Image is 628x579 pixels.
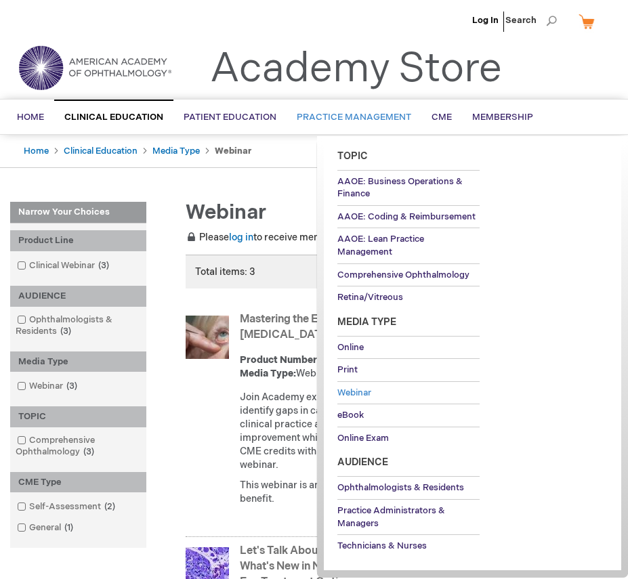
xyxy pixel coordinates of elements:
div: CME Type [10,472,146,493]
a: Academy Store [210,45,502,93]
a: Mastering the Essentials: [MEDICAL_DATA] [240,313,364,341]
span: 2 [101,501,119,512]
span: Online [337,342,364,353]
strong: Webinar [215,146,251,156]
span: Webinar [337,387,371,398]
div: 0255048W Webinar [240,353,438,381]
a: log in [229,232,253,243]
span: Audience [337,456,388,468]
span: Online Exam [337,433,389,444]
span: Retina/Vitreous [337,292,403,303]
span: Home [17,112,44,123]
strong: Product Number: [240,354,320,366]
span: Total items: 3 [195,266,255,278]
span: Technicians & Nurses [337,540,427,551]
div: Product Line [10,230,146,251]
a: Clinical Webinar3 [14,259,114,272]
a: Home [24,146,49,156]
span: Topic [337,150,368,162]
span: AAOE: Coding & Reimbursement [337,211,476,222]
span: eBook [337,410,364,421]
p: This webinar is an Academy member benefit. [240,479,438,506]
span: 3 [95,260,112,271]
span: Membership [472,112,533,123]
span: AAOE: Business Operations & Finance [337,176,463,200]
a: Ophthalmologists & Residents3 [14,314,143,338]
span: Ophthalmologists & Residents [337,482,464,493]
div: Media Type [10,351,146,372]
span: Please to receive member pricing [186,232,373,243]
span: AAOE: Lean Practice Management [337,234,424,257]
span: Comprehensive Ophthalmology [337,270,469,280]
a: Clinical Education [64,146,138,156]
span: Practice Administrators & Managers [337,505,445,529]
strong: Narrow Your Choices [10,202,146,223]
span: Webinar [186,200,266,225]
span: 3 [63,381,81,391]
a: Comprehensive Ophthalmology3 [14,434,143,458]
img: Mastering the Essentials: Oculoplastics [186,316,229,359]
div: AUDIENCE [10,286,146,307]
span: CME [432,112,452,123]
span: 1 [61,522,77,533]
span: Print [337,364,358,375]
div: TOPIC [10,406,146,427]
strong: Media Type: [240,368,296,379]
span: 3 [57,326,75,337]
span: Search [505,7,557,34]
a: Log In [472,15,499,26]
a: General1 [14,521,79,534]
a: Media Type [152,146,200,156]
p: Join Academy experts [DATE][DATE] to identify gaps in care, target areas for clinical practice as... [240,391,438,472]
span: 3 [80,446,98,457]
a: Self-Assessment2 [14,500,121,513]
a: Webinar3 [14,380,83,393]
span: Media Type [337,316,396,328]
